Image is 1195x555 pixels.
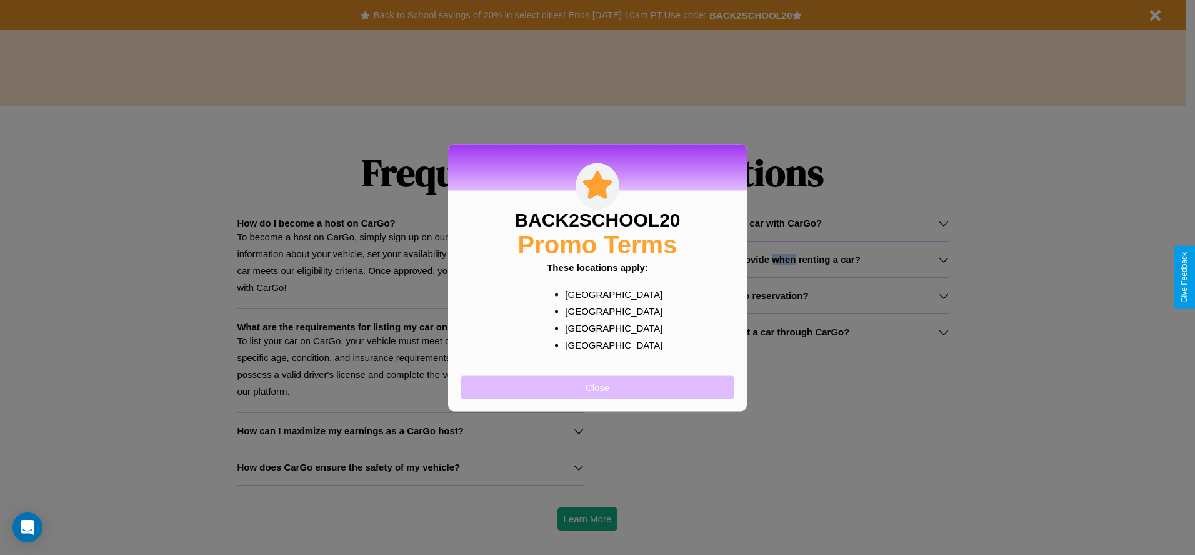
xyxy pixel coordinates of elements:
p: [GEOGRAPHIC_DATA] [565,336,654,353]
div: Open Intercom Messenger [12,512,42,542]
h3: BACK2SCHOOL20 [514,209,680,230]
b: These locations apply: [547,262,648,272]
h2: Promo Terms [518,230,677,258]
p: [GEOGRAPHIC_DATA] [565,302,654,319]
p: [GEOGRAPHIC_DATA] [565,285,654,302]
div: Give Feedback [1180,252,1189,303]
p: [GEOGRAPHIC_DATA] [565,319,654,336]
button: Close [461,375,734,399]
